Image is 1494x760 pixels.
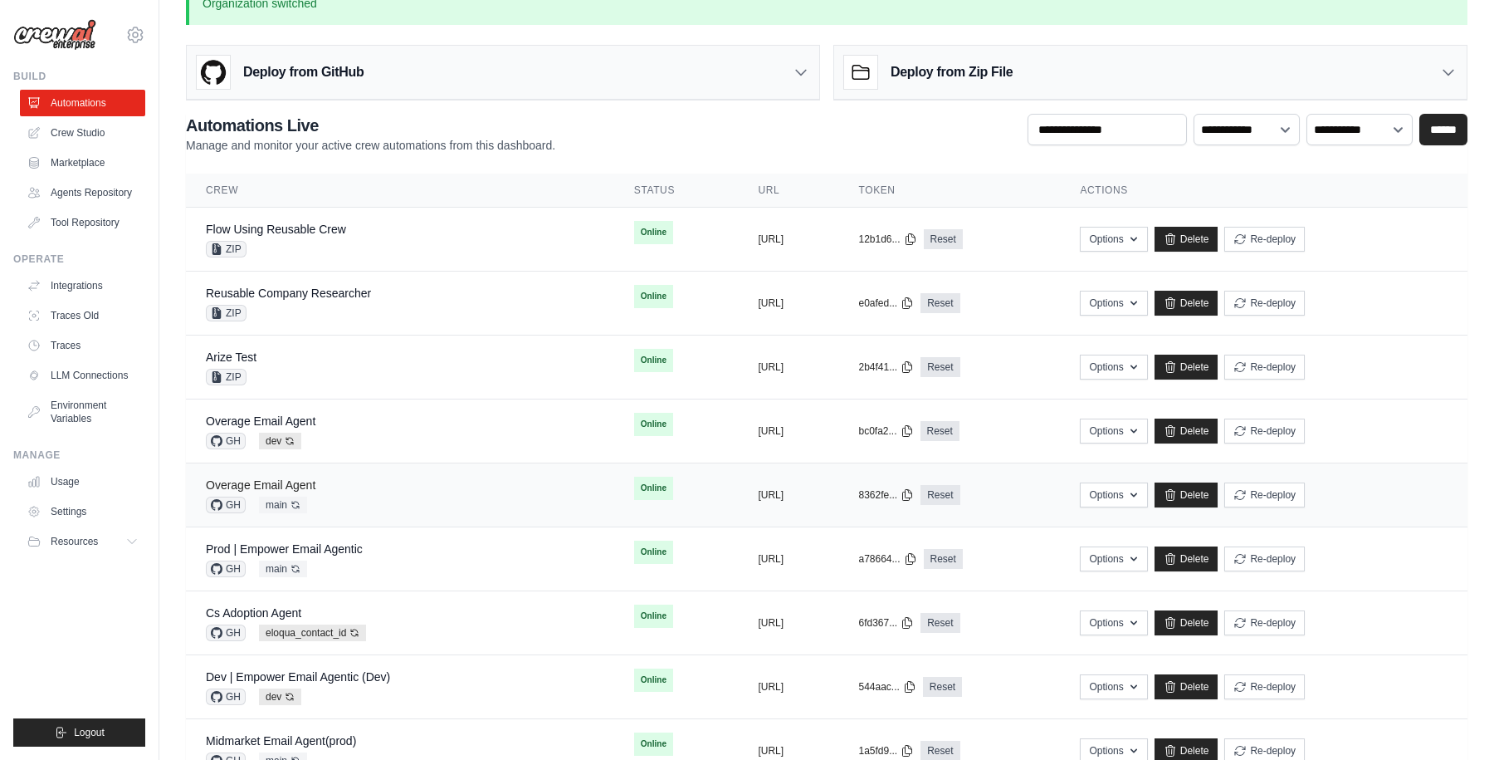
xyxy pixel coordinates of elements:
a: Tool Repository [20,209,145,236]
a: Usage [20,468,145,495]
a: Delete [1155,610,1218,635]
button: 8362fe... [858,488,914,502]
span: Online [634,221,673,244]
a: Reset [920,293,959,313]
span: GH [206,689,246,705]
span: eloqua_contact_id [259,625,366,641]
a: Reset [924,549,963,569]
p: Manage and monitor your active crew automations from this dashboard. [186,137,555,154]
iframe: Chat Widget [1411,680,1494,760]
button: Re-deploy [1224,291,1305,316]
div: Operate [13,253,145,266]
button: bc0fa2... [858,424,913,438]
button: Options [1080,419,1147,444]
a: Arize Test [206,351,256,364]
button: 1a5fd9... [858,744,914,758]
div: Build [13,70,145,83]
th: URL [738,174,838,208]
button: Resources [20,528,145,555]
span: ZIP [206,369,247,385]
span: Online [634,413,673,436]
span: Online [634,605,673,628]
a: Settings [20,498,145,525]
th: Actions [1060,174,1467,208]
h3: Deploy from Zip File [891,62,1013,82]
a: Reset [920,485,959,505]
a: Delete [1155,355,1218,380]
span: Online [634,541,673,564]
button: Options [1080,547,1147,571]
span: Online [634,669,673,692]
span: Logout [74,726,105,739]
span: main [259,561,307,577]
span: GH [206,625,246,641]
button: 12b1d6... [858,233,916,246]
button: Re-deploy [1224,483,1305,507]
a: Delete [1155,674,1218,699]
a: Integrations [20,272,145,299]
a: Dev | Empower Email Agentic (Dev) [206,670,390,684]
span: ZIP [206,241,247,257]
span: GH [206,433,246,449]
a: Agents Repository [20,179,145,206]
h2: Automations Live [186,114,555,137]
a: Delete [1155,419,1218,444]
button: Re-deploy [1224,227,1305,252]
span: GH [206,497,246,513]
div: Manage [13,449,145,462]
span: dev [259,689,301,705]
a: Overage Email Agent [206,414,315,428]
button: Re-deploy [1224,610,1305,635]
th: Status [614,174,739,208]
a: Delete [1155,547,1218,571]
button: 6fd367... [858,616,914,630]
a: Prod | Empower Email Agentic [206,542,363,556]
button: 2b4f41... [858,360,914,374]
span: ZIP [206,305,247,321]
button: Options [1080,355,1147,380]
button: Options [1080,610,1147,635]
a: Reset [920,421,959,441]
button: Re-deploy [1224,674,1305,699]
button: Options [1080,291,1147,316]
a: Overage Email Agent [206,478,315,492]
button: Re-deploy [1224,419,1305,444]
span: main [259,497,307,513]
span: Online [634,733,673,756]
span: Online [634,477,673,500]
button: Options [1080,483,1147,507]
a: Automations [20,90,145,116]
span: Online [634,349,673,372]
button: Re-deploy [1224,547,1305,571]
a: Reusable Company Researcher [206,287,371,300]
a: Reset [923,677,962,697]
a: Reset [920,357,959,377]
a: Delete [1155,291,1218,316]
a: Reset [924,229,963,249]
span: Online [634,285,673,308]
button: 544aac... [858,680,915,694]
h3: Deploy from GitHub [243,62,364,82]
a: LLM Connections [20,362,145,389]
button: Logout [13,718,145,747]
button: Options [1080,227,1147,252]
button: e0afed... [858,297,914,310]
a: Traces [20,332,145,359]
a: Environment Variables [20,392,145,432]
button: a78664... [858,552,916,566]
img: Logo [13,19,96,51]
a: Traces Old [20,302,145,329]
span: GH [206,561,246,577]
a: Marketplace [20,150,145,176]
a: Reset [920,613,959,633]
a: Crew Studio [20,120,145,146]
span: dev [259,433,301,449]
a: Delete [1155,227,1218,252]
span: Resources [51,535,98,548]
th: Token [838,174,1060,208]
img: GitHub Logo [197,56,230,89]
button: Re-deploy [1224,355,1305,380]
a: Cs Adoption Agent [206,606,301,620]
a: Delete [1155,483,1218,507]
